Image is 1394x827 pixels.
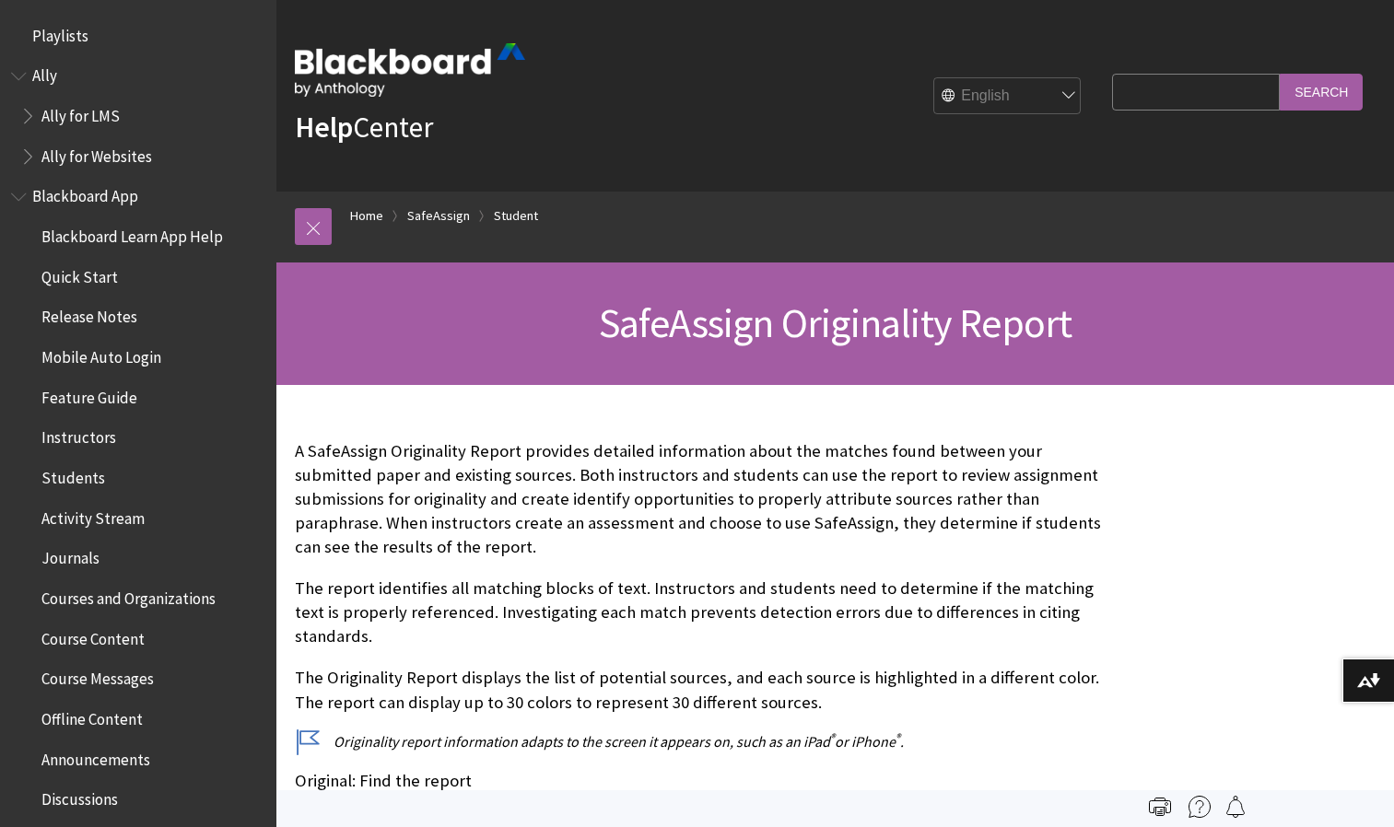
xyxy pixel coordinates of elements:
[494,204,538,227] a: Student
[41,221,223,246] span: Blackboard Learn App Help
[41,704,143,728] span: Offline Content
[1224,796,1247,818] img: Follow this page
[41,100,120,125] span: Ally for LMS
[41,382,137,407] span: Feature Guide
[295,109,433,146] a: HelpCenter
[350,204,383,227] a: Home
[934,78,1082,115] select: Site Language Selector
[32,181,138,206] span: Blackboard App
[41,423,116,448] span: Instructors
[41,503,145,528] span: Activity Stream
[41,342,161,367] span: Mobile Auto Login
[41,302,137,327] span: Release Notes
[295,666,1103,714] p: The Originality Report displays the list of potential sources, and each source is highlighted in ...
[1189,796,1211,818] img: More help
[41,623,145,648] span: Course Content
[407,204,470,227] a: SafeAssign
[41,664,154,689] span: Course Messages
[599,297,1072,348] span: SafeAssign Originality Report
[295,43,525,97] img: Blackboard by Anthology
[295,731,1103,751] p: Originality report information adapts to the screen it appears on, such as an iPad or iPhone .
[295,769,1103,793] p: Original: Find the report
[41,141,152,166] span: Ally for Websites
[295,577,1103,649] p: The report identifies all matching blocks of text. Instructors and students need to determine if ...
[41,262,118,286] span: Quick Start
[830,730,835,744] sup: ®
[295,109,353,146] strong: Help
[1280,74,1363,110] input: Search
[41,462,105,487] span: Students
[11,20,265,52] nav: Book outline for Playlists
[32,20,88,45] span: Playlists
[295,439,1103,560] p: A SafeAssign Originality Report provides detailed information about the matches found between you...
[896,730,900,744] sup: ®
[41,543,100,568] span: Journals
[41,744,150,769] span: Announcements
[11,61,265,172] nav: Book outline for Anthology Ally Help
[41,583,216,608] span: Courses and Organizations
[32,61,57,86] span: Ally
[41,784,118,809] span: Discussions
[1149,796,1171,818] img: Print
